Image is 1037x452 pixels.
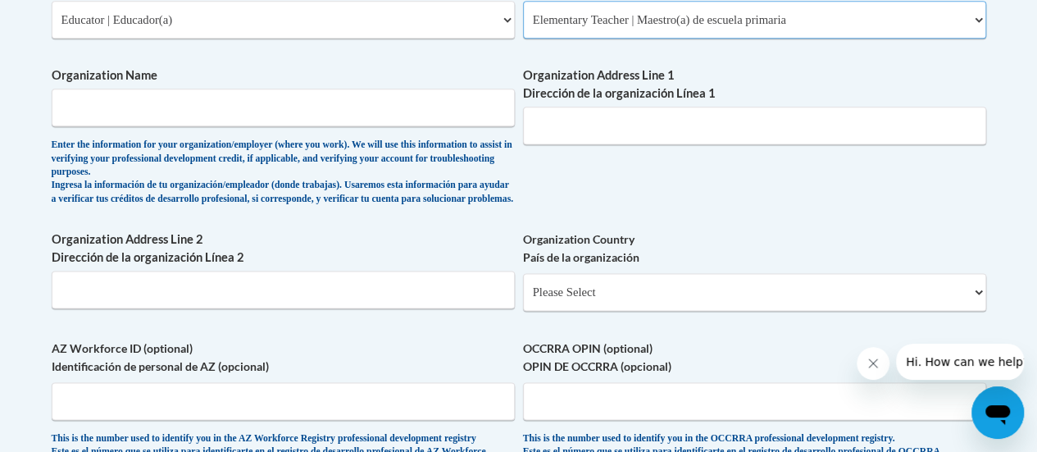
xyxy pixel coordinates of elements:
label: Organization Name [52,66,515,84]
label: Organization Address Line 2 Dirección de la organización Línea 2 [52,231,515,267]
iframe: Message from company [896,344,1024,380]
input: Metadata input [523,107,986,144]
iframe: Close message [857,347,889,380]
input: Metadata input [52,271,515,308]
div: Enter the information for your organization/employer (where you work). We will use this informati... [52,139,515,206]
iframe: Button to launch messaging window [971,386,1024,439]
label: Organization Country País de la organización [523,231,986,267]
label: OCCRRA OPIN (optional) OPIN DE OCCRRA (opcional) [523,340,986,376]
label: Organization Address Line 1 Dirección de la organización Línea 1 [523,66,986,103]
span: Hi. How can we help? [10,11,133,25]
label: AZ Workforce ID (optional) Identificación de personal de AZ (opcional) [52,340,515,376]
input: Metadata input [52,89,515,126]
